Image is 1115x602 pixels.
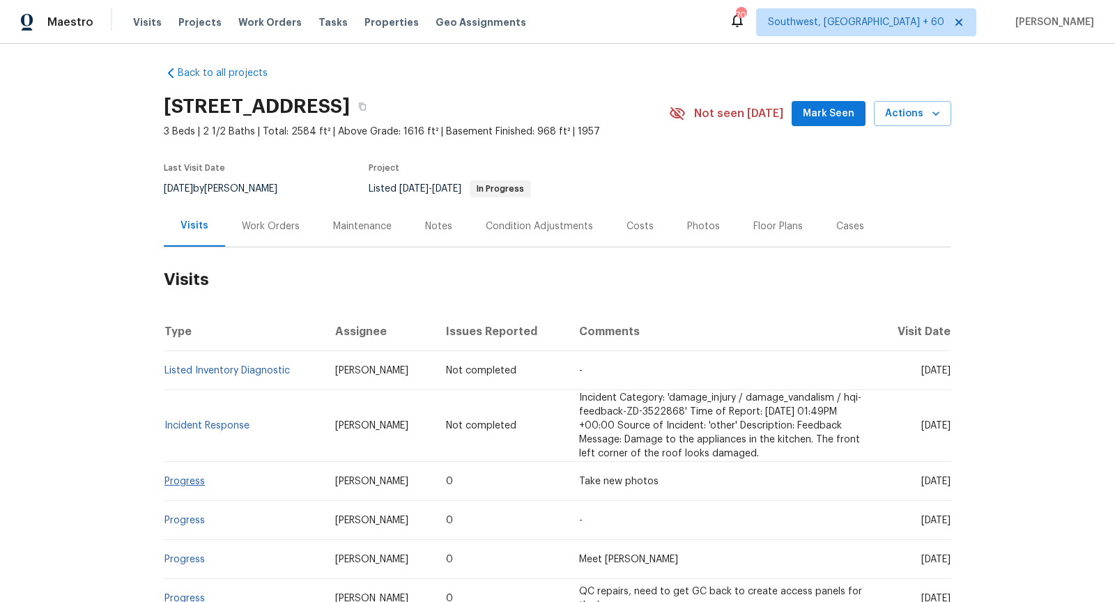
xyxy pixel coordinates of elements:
h2: Visits [164,247,951,312]
div: Visits [180,219,208,233]
button: Copy Address [350,94,375,119]
th: Assignee [324,312,436,351]
span: [DATE] [921,516,951,525]
span: 0 [446,516,453,525]
th: Type [164,312,324,351]
span: [PERSON_NAME] [335,366,408,376]
span: [DATE] [921,421,951,431]
span: - [579,366,583,376]
a: Listed Inventory Diagnostic [164,366,290,376]
span: Tasks [318,17,348,27]
div: Maintenance [333,219,392,233]
span: 3 Beds | 2 1/2 Baths | Total: 2584 ft² | Above Grade: 1616 ft² | Basement Finished: 968 ft² | 1957 [164,125,669,139]
span: Mark Seen [803,105,854,123]
span: Geo Assignments [436,15,526,29]
a: Incident Response [164,421,249,431]
span: [PERSON_NAME] [335,516,408,525]
a: Progress [164,516,205,525]
span: [DATE] [432,184,461,194]
span: [DATE] [164,184,193,194]
span: Meet [PERSON_NAME] [579,555,678,564]
span: Actions [885,105,940,123]
span: Southwest, [GEOGRAPHIC_DATA] + 60 [768,15,944,29]
span: - [579,516,583,525]
h2: [STREET_ADDRESS] [164,100,350,114]
span: Project [369,164,399,172]
th: Visit Date [876,312,951,351]
span: [PERSON_NAME] [335,555,408,564]
div: 708 [736,8,746,22]
a: Back to all projects [164,66,298,80]
span: 0 [446,555,453,564]
div: Cases [836,219,864,233]
button: Actions [874,101,951,127]
span: [DATE] [921,555,951,564]
div: Floor Plans [753,219,803,233]
span: [DATE] [921,366,951,376]
div: Photos [687,219,720,233]
span: Not seen [DATE] [694,107,783,121]
div: Notes [425,219,452,233]
span: [PERSON_NAME] [1010,15,1094,29]
span: Incident Category: 'damage_injury / damage_vandalism / hqi-feedback-ZD-3522868' Time of Report: [... [579,393,861,458]
div: Work Orders [242,219,300,233]
th: Issues Reported [435,312,567,351]
span: Last Visit Date [164,164,225,172]
button: Mark Seen [792,101,866,127]
span: Take new photos [579,477,659,486]
span: Visits [133,15,162,29]
div: Condition Adjustments [486,219,593,233]
div: Costs [626,219,654,233]
a: Progress [164,555,205,564]
span: Properties [364,15,419,29]
span: Projects [178,15,222,29]
span: 0 [446,477,453,486]
span: [DATE] [399,184,429,194]
span: - [399,184,461,194]
span: [PERSON_NAME] [335,477,408,486]
a: Progress [164,477,205,486]
span: [PERSON_NAME] [335,421,408,431]
span: Listed [369,184,531,194]
span: In Progress [471,185,530,193]
span: [DATE] [921,477,951,486]
span: Work Orders [238,15,302,29]
span: Not completed [446,366,516,376]
th: Comments [568,312,876,351]
span: Maestro [47,15,93,29]
div: by [PERSON_NAME] [164,180,294,197]
span: Not completed [446,421,516,431]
